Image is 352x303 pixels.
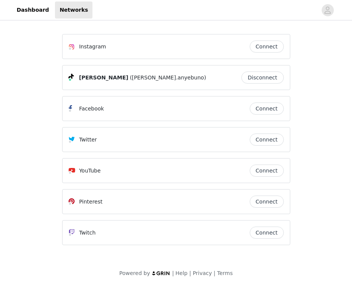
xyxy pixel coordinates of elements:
span: ([PERSON_NAME].anyebuno) [130,74,206,82]
span: | [214,270,216,276]
span: | [172,270,174,276]
p: Twitch [79,229,96,237]
p: Twitter [79,136,97,144]
button: Connect [250,40,284,53]
button: Connect [250,103,284,115]
p: Facebook [79,105,104,113]
a: Networks [55,2,92,19]
button: Connect [250,134,284,146]
div: avatar [324,4,331,16]
span: [PERSON_NAME] [79,74,128,82]
img: logo [152,271,171,276]
span: | [189,270,191,276]
p: YouTube [79,167,101,175]
p: Instagram [79,43,106,51]
button: Connect [250,196,284,208]
button: Connect [250,165,284,177]
button: Connect [250,227,284,239]
a: Terms [217,270,233,276]
a: Dashboard [12,2,53,19]
img: Instagram Icon [69,44,75,50]
span: Powered by [119,270,150,276]
button: Disconnect [241,71,284,84]
p: Pinterest [79,198,103,206]
a: Privacy [193,270,212,276]
a: Help [175,270,188,276]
